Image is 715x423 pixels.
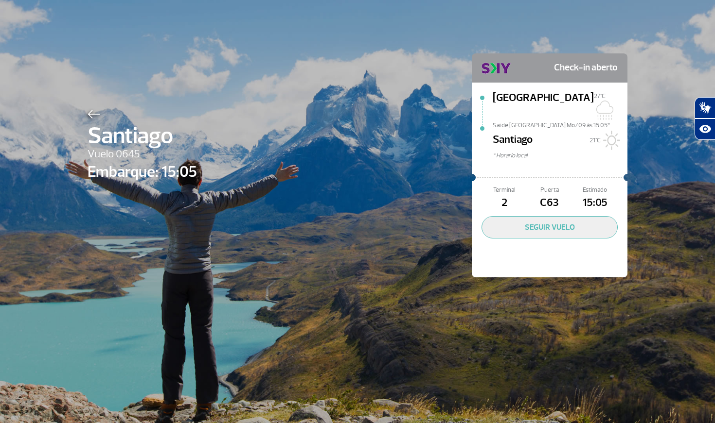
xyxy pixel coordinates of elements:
[594,92,606,100] span: 27°C
[493,151,627,160] span: * Horario local
[695,97,715,118] button: Abrir tradutor de língua de sinais.
[482,216,618,238] button: SEGUIR VUELO
[482,195,527,211] span: 2
[482,186,527,195] span: Terminal
[493,132,533,151] span: Santiago
[527,186,572,195] span: Puerta
[695,118,715,140] button: Abrir recursos assistivos.
[88,146,197,163] span: Vuelo 0645
[695,97,715,140] div: Plugin de acessibilidade da Hand Talk.
[554,58,618,78] span: Check-in aberto
[572,186,618,195] span: Estimado
[527,195,572,211] span: C63
[493,121,627,128] span: Sai de [GEOGRAPHIC_DATA] Mo/09 às 15:05*
[572,195,618,211] span: 15:05
[493,90,594,121] span: [GEOGRAPHIC_DATA]
[88,118,197,153] span: Santiago
[590,136,601,144] span: 21°C
[594,101,613,120] img: Nublado
[601,131,620,150] img: Sol
[88,160,197,184] span: Embarque: 15:05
